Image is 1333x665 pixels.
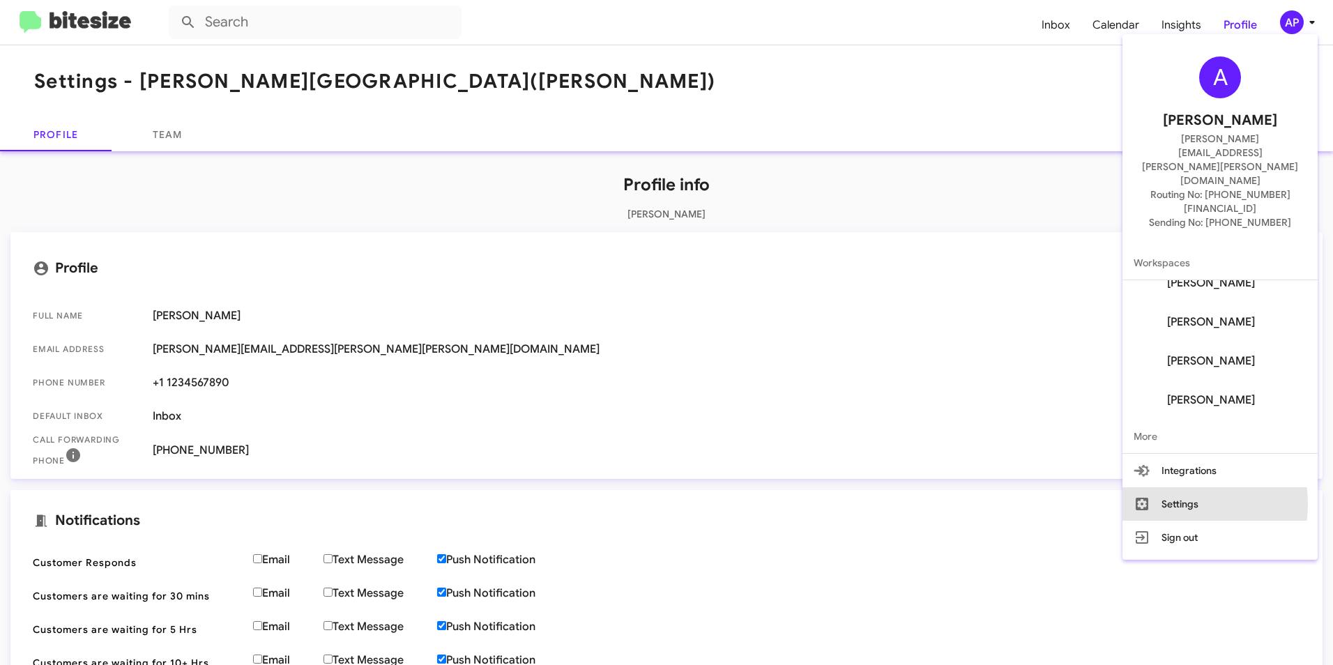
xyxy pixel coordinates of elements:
[1163,109,1277,132] span: [PERSON_NAME]
[1122,246,1318,280] span: Workspaces
[1167,315,1255,329] span: [PERSON_NAME]
[1167,354,1255,368] span: [PERSON_NAME]
[1167,393,1255,407] span: [PERSON_NAME]
[1122,454,1318,487] button: Integrations
[1122,420,1318,453] span: More
[1139,188,1301,215] span: Routing No: [PHONE_NUMBER][FINANCIAL_ID]
[1122,521,1318,554] button: Sign out
[1122,487,1318,521] button: Settings
[1199,56,1241,98] div: A
[1149,215,1291,229] span: Sending No: [PHONE_NUMBER]
[1139,132,1301,188] span: [PERSON_NAME][EMAIL_ADDRESS][PERSON_NAME][PERSON_NAME][DOMAIN_NAME]
[1167,276,1255,290] span: [PERSON_NAME]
